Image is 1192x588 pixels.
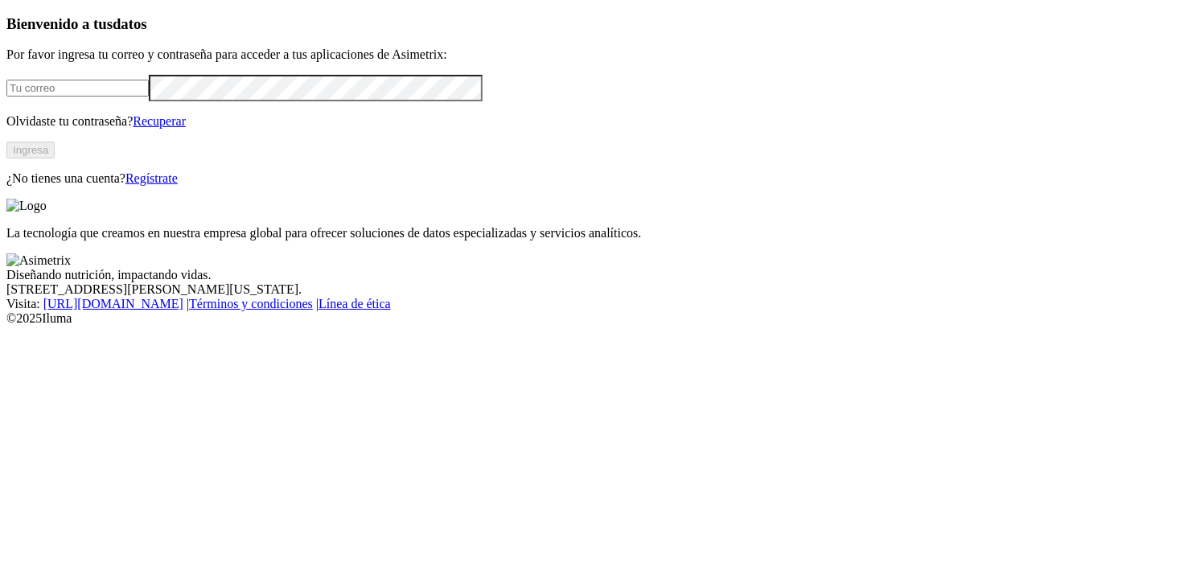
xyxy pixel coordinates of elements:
p: ¿No tienes una cuenta? [6,171,1186,186]
p: Olvidaste tu contraseña? [6,114,1186,129]
button: Ingresa [6,142,55,158]
a: [URL][DOMAIN_NAME] [43,297,183,310]
a: Línea de ética [319,297,391,310]
span: datos [113,15,147,32]
div: [STREET_ADDRESS][PERSON_NAME][US_STATE]. [6,282,1186,297]
a: Regístrate [125,171,178,185]
p: La tecnología que creamos en nuestra empresa global para ofrecer soluciones de datos especializad... [6,226,1186,241]
img: Asimetrix [6,253,71,268]
img: Logo [6,199,47,213]
div: © 2025 Iluma [6,311,1186,326]
h3: Bienvenido a tus [6,15,1186,33]
p: Por favor ingresa tu correo y contraseña para acceder a tus aplicaciones de Asimetrix: [6,47,1186,62]
a: Términos y condiciones [189,297,313,310]
a: Recuperar [133,114,186,128]
div: Diseñando nutrición, impactando vidas. [6,268,1186,282]
input: Tu correo [6,80,149,97]
div: Visita : | | [6,297,1186,311]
